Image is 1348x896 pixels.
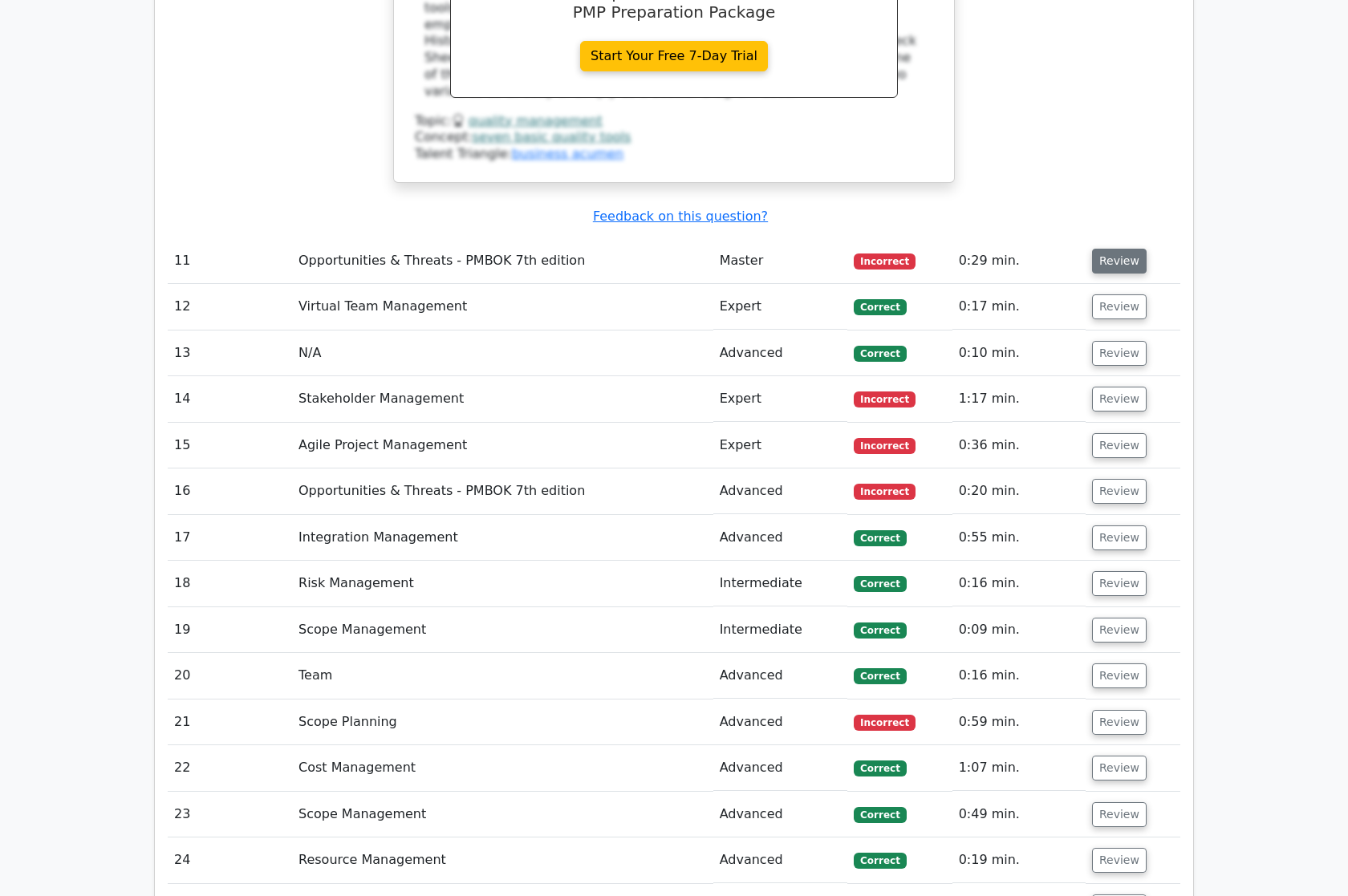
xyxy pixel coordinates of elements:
[168,745,292,791] td: 22
[713,284,848,330] td: Expert
[168,607,292,653] td: 19
[854,853,906,869] span: Correct
[854,346,906,362] span: Correct
[292,330,713,376] td: N/A
[168,238,292,284] td: 11
[952,468,1086,514] td: 0:20 min.
[168,515,292,561] td: 17
[292,515,713,561] td: Integration Management
[713,423,848,468] td: Expert
[952,515,1086,561] td: 0:55 min.
[292,284,713,330] td: Virtual Team Management
[854,391,916,407] span: Incorrect
[952,837,1086,883] td: 0:19 min.
[292,792,713,837] td: Scope Management
[1092,294,1147,319] button: Review
[168,468,292,514] td: 16
[469,113,603,128] a: quality management
[854,715,916,731] span: Incorrect
[1092,387,1147,412] button: Review
[713,468,848,514] td: Advanced
[593,209,768,224] a: Feedback on this question?
[168,561,292,606] td: 18
[1092,433,1147,458] button: Review
[952,653,1086,699] td: 0:16 min.
[1092,756,1147,780] button: Review
[713,515,848,561] td: Advanced
[854,438,916,454] span: Incorrect
[854,253,916,270] span: Incorrect
[854,530,906,546] span: Correct
[292,376,713,422] td: Stakeholder Management
[854,668,906,684] span: Correct
[854,484,916,500] span: Incorrect
[292,468,713,514] td: Opportunities & Threats - PMBOK 7th edition
[292,423,713,468] td: Agile Project Management
[952,423,1086,468] td: 0:36 min.
[292,561,713,606] td: Risk Management
[713,607,848,653] td: Intermediate
[952,561,1086,606] td: 0:16 min.
[415,113,933,130] div: Topic:
[1092,710,1147,735] button: Review
[168,837,292,883] td: 24
[1092,848,1147,873] button: Review
[713,561,848,606] td: Intermediate
[580,41,768,71] a: Start Your Free 7-Day Trial
[168,330,292,376] td: 13
[168,699,292,745] td: 21
[713,238,848,284] td: Master
[713,330,848,376] td: Advanced
[292,745,713,791] td: Cost Management
[952,607,1086,653] td: 0:09 min.
[168,376,292,422] td: 14
[952,330,1086,376] td: 0:10 min.
[168,423,292,468] td: 15
[168,792,292,837] td: 23
[713,792,848,837] td: Advanced
[854,299,906,315] span: Correct
[713,699,848,745] td: Advanced
[415,113,933,163] div: Talent Triangle:
[168,284,292,330] td: 12
[292,699,713,745] td: Scope Planning
[1092,618,1147,643] button: Review
[854,576,906,592] span: Correct
[713,745,848,791] td: Advanced
[473,129,631,144] a: seven basic quality tools
[1092,249,1147,274] button: Review
[952,745,1086,791] td: 1:07 min.
[952,238,1086,284] td: 0:29 min.
[1092,341,1147,366] button: Review
[952,376,1086,422] td: 1:17 min.
[512,146,623,161] a: business acumen
[952,699,1086,745] td: 0:59 min.
[854,807,906,823] span: Correct
[168,653,292,699] td: 20
[952,792,1086,837] td: 0:49 min.
[292,837,713,883] td: Resource Management
[952,284,1086,330] td: 0:17 min.
[292,653,713,699] td: Team
[415,129,933,146] div: Concept:
[292,607,713,653] td: Scope Management
[1092,525,1147,550] button: Review
[1092,479,1147,504] button: Review
[854,622,906,639] span: Correct
[713,653,848,699] td: Advanced
[713,837,848,883] td: Advanced
[1092,802,1147,827] button: Review
[713,376,848,422] td: Expert
[1092,663,1147,688] button: Review
[854,760,906,776] span: Correct
[1092,571,1147,596] button: Review
[292,238,713,284] td: Opportunities & Threats - PMBOK 7th edition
